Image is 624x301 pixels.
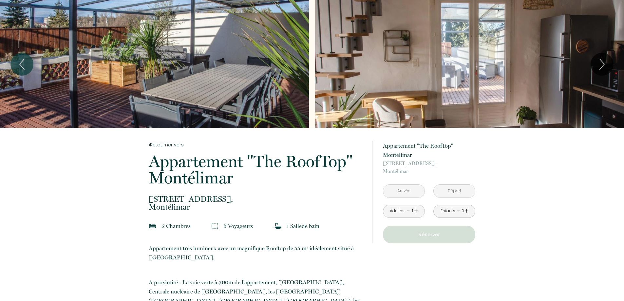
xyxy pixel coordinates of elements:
p: Appartement "The RoofTop" Montélimar [383,141,475,160]
input: Arrivée [383,185,425,198]
a: - [407,206,410,216]
div: 1 [411,208,414,214]
input: Départ [434,185,475,198]
p: Appartement très lumineux avec un magnifique Rooftop de 55 m² idéalement situé à [GEOGRAPHIC_DATA]. [149,244,364,262]
p: 1 Salle de bain [287,221,319,231]
button: Previous [10,53,33,76]
a: Retourner vers [149,141,364,148]
p: Montélimar [149,195,364,211]
span: s [251,223,253,229]
span: [STREET_ADDRESS], [149,195,364,203]
img: guests [212,223,218,229]
a: - [457,206,461,216]
span: s [188,223,191,229]
p: Montélimar [383,160,475,175]
p: 2 Chambre [161,221,191,231]
a: + [414,206,418,216]
p: Réserver [385,231,473,238]
a: + [464,206,468,216]
div: Adultes [390,208,405,214]
p: Appartement "The RoofTop" Montélimar [149,153,364,186]
div: 0 [461,208,464,214]
button: Réserver [383,226,475,243]
div: Enfants [441,208,455,214]
p: 6 Voyageur [223,221,253,231]
span: [STREET_ADDRESS], [383,160,475,167]
button: Next [591,53,614,76]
